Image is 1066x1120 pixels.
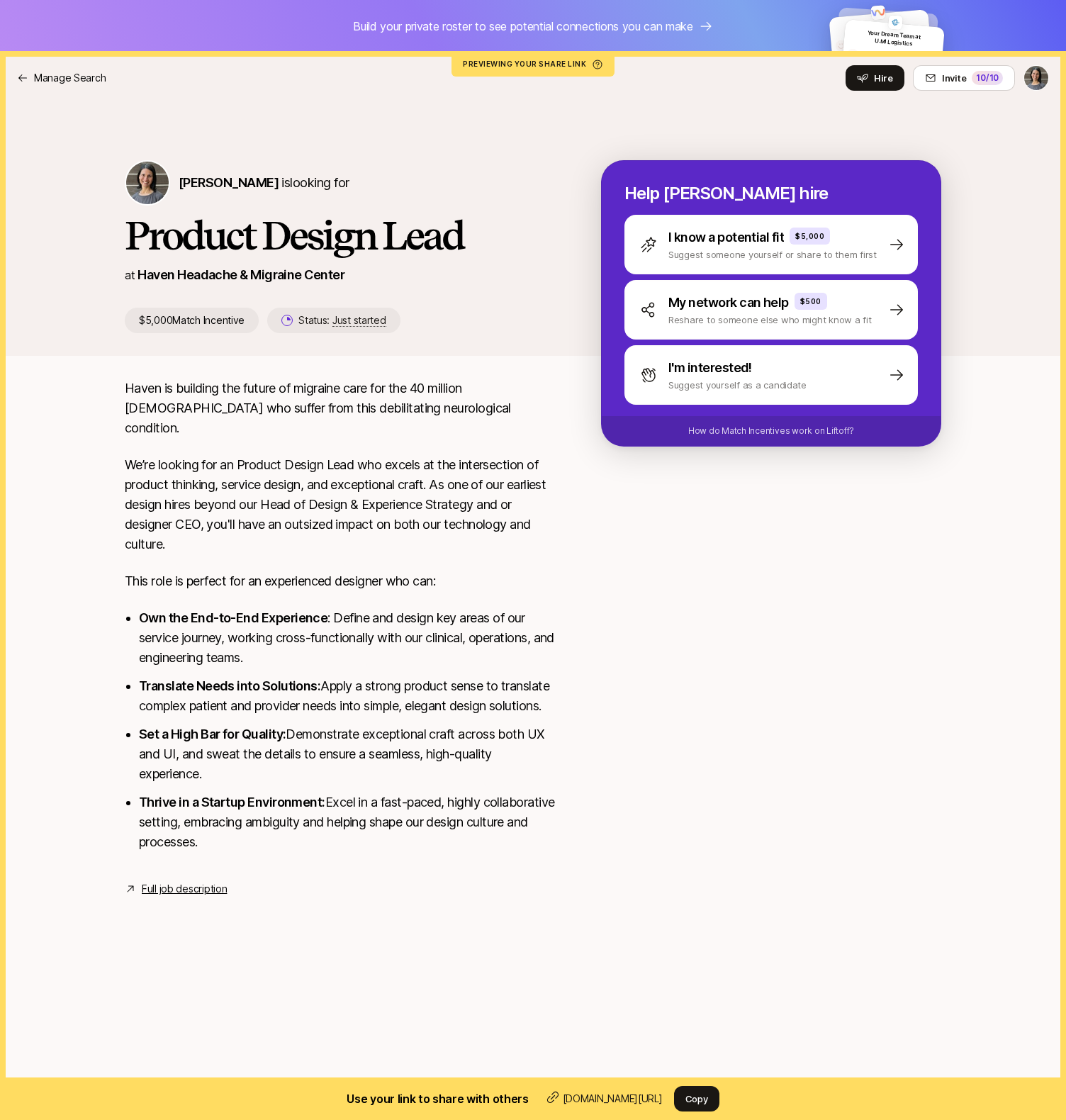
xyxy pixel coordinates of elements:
li: : Define and design key areas of our service journey, working cross-functionally with our clinica... [139,608,556,668]
strong: Set a High Bar for Quality: [139,727,286,741]
span: Just started [332,314,386,327]
p: is looking for [179,173,349,193]
a: Haven Headache & Migraine Center [138,267,344,282]
strong: Thrive in a Startup Environment: [139,795,325,810]
p: Previewing your share link [463,60,603,68]
div: 10 /10 [972,71,1003,85]
p: Suggest yourself as a candidate [668,378,807,392]
p: Status: [298,312,386,329]
h2: Use your link to share with others [347,1090,528,1108]
button: Hire [846,65,904,91]
h1: Product Design Lead [125,214,556,257]
p: This role is perfect for an experienced designer who can: [125,571,556,591]
span: Invite [942,71,966,85]
p: Reshare to someone else who might know a fit [668,313,872,327]
button: Sonia Koesterer [1023,65,1049,91]
li: Apply a strong product sense to translate complex patient and provider needs into simple, elegant... [139,676,556,716]
p: Help [PERSON_NAME] hire [624,184,918,203]
p: I'm interested! [668,358,752,378]
img: 751fd974_8804_4f15_b3d7_c3452811049a.jpg [887,15,902,30]
p: Manage Search [34,69,106,86]
p: How do Match Incentives work on Liftoff? [688,425,854,437]
p: We’re looking for an Product Design Lead who excels at the intersection of product thinking, serv... [125,455,556,554]
p: Build your private roster to see potential connections you can make [353,17,693,35]
li: Demonstrate exceptional craft across both UX and UI, and sweat the details to ensure a seamless, ... [139,724,556,784]
p: at [125,266,135,284]
img: default-avatar.svg [834,39,847,52]
p: My network can help [668,293,789,313]
p: Suggest someone yourself or share to them first [668,247,877,262]
p: [DOMAIN_NAME][URL] [563,1090,663,1107]
button: Copy [674,1086,719,1111]
img: Sonia Koesterer [1024,66,1048,90]
span: [PERSON_NAME] [179,175,279,190]
p: $500 [800,296,821,307]
p: Haven is building the future of migraine care for the 40 million [DEMOGRAPHIC_DATA] who suffer fr... [125,379,556,438]
a: Full job description [142,880,227,897]
p: I know a potential fit [668,228,784,247]
img: 1e45990c_2b74_4d85_b2c2_4431e7c4da71.jpg [870,5,885,20]
img: default-avatar.svg [846,48,859,61]
p: $5,000 Match Incentive [125,308,259,333]
button: Invite10/10 [913,65,1015,91]
li: Excel in a fast-paced, highly collaborative setting, embracing ambiguity and helping shape our de... [139,793,556,852]
span: Your Dream Team at U.MI Logistics [868,29,921,47]
p: $5,000 [795,230,824,242]
strong: Translate Needs into Solutions: [139,678,320,693]
strong: Own the End-to-End Experience [139,610,327,625]
span: Hire [874,71,893,85]
img: Sonia Koesterer [126,162,169,204]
